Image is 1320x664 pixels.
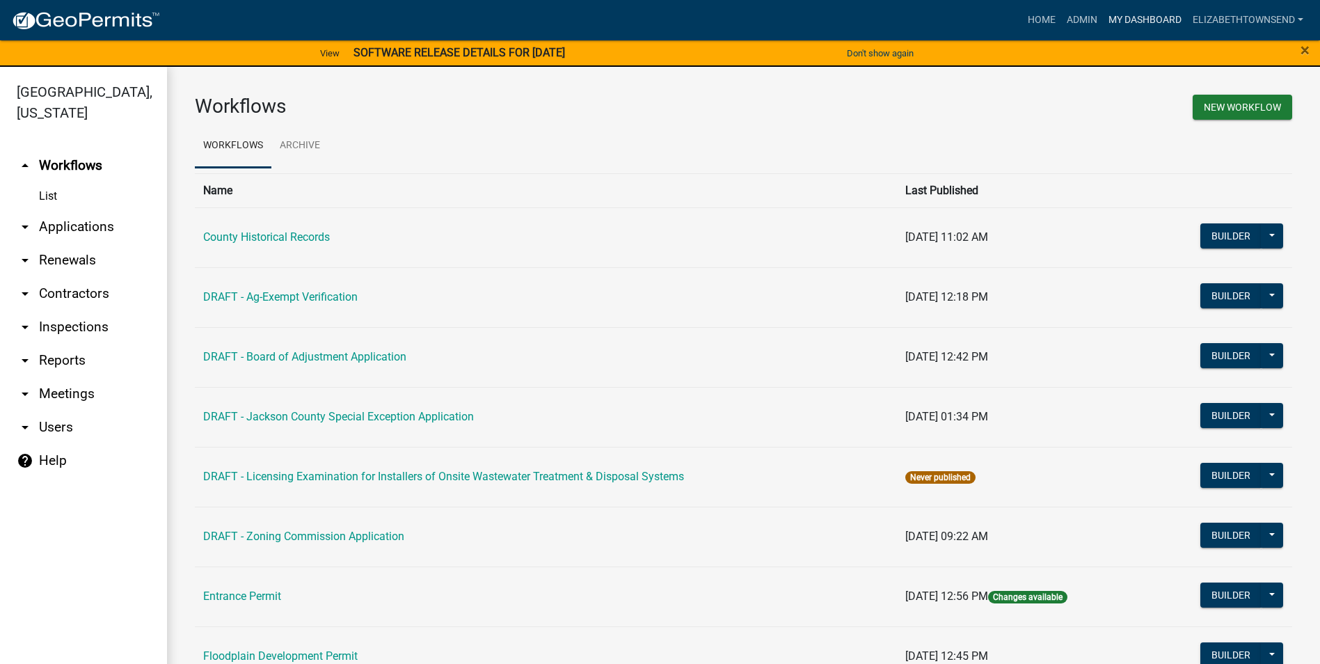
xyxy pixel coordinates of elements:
button: Builder [1200,523,1262,548]
span: [DATE] 01:34 PM [905,410,988,423]
i: help [17,452,33,469]
button: Builder [1200,583,1262,608]
button: Don't show again [841,42,919,65]
a: Workflows [195,124,271,168]
span: [DATE] 12:56 PM [905,590,988,603]
a: County Historical Records [203,230,330,244]
strong: SOFTWARE RELEASE DETAILS FOR [DATE] [353,46,565,59]
i: arrow_drop_down [17,386,33,402]
a: Archive [271,124,328,168]
a: ElizabethTownsend [1187,7,1309,33]
a: View [315,42,345,65]
a: Admin [1061,7,1103,33]
span: Never published [905,471,976,484]
span: [DATE] 11:02 AM [905,230,988,244]
a: Entrance Permit [203,590,281,603]
button: Builder [1200,403,1262,428]
th: Last Published [897,173,1150,207]
a: DRAFT - Jackson County Special Exception Application [203,410,474,423]
i: arrow_drop_down [17,219,33,235]
th: Name [195,173,897,207]
i: arrow_drop_down [17,285,33,302]
i: arrow_drop_up [17,157,33,174]
i: arrow_drop_down [17,319,33,335]
span: [DATE] 09:22 AM [905,530,988,543]
h3: Workflows [195,95,733,118]
i: arrow_drop_down [17,419,33,436]
i: arrow_drop_down [17,252,33,269]
a: DRAFT - Licensing Examination for Installers of Onsite Wastewater Treatment & Disposal Systems [203,470,684,483]
a: DRAFT - Ag-Exempt Verification [203,290,358,303]
span: [DATE] 12:42 PM [905,350,988,363]
a: Floodplain Development Permit [203,649,358,663]
button: New Workflow [1193,95,1292,120]
span: Changes available [988,591,1067,603]
button: Builder [1200,343,1262,368]
span: × [1301,40,1310,60]
span: [DATE] 12:45 PM [905,649,988,663]
a: DRAFT - Zoning Commission Application [203,530,404,543]
a: Home [1022,7,1061,33]
button: Close [1301,42,1310,58]
i: arrow_drop_down [17,352,33,369]
a: DRAFT - Board of Adjustment Application [203,350,406,363]
span: [DATE] 12:18 PM [905,290,988,303]
button: Builder [1200,223,1262,248]
button: Builder [1200,283,1262,308]
a: My Dashboard [1103,7,1187,33]
button: Builder [1200,463,1262,488]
